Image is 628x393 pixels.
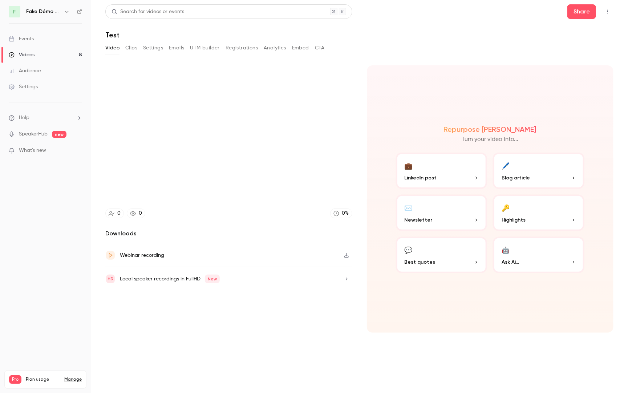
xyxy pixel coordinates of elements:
[205,275,220,283] span: New
[226,42,258,54] button: Registrations
[26,377,60,382] span: Plan usage
[125,42,137,54] button: Clips
[502,160,510,171] div: 🖊️
[105,208,124,218] a: 0
[120,275,220,283] div: Local speaker recordings in FullHD
[502,258,519,266] span: Ask Ai...
[73,147,82,154] iframe: Noticeable Trigger
[462,135,518,144] p: Turn your video into...
[405,244,413,255] div: 💬
[502,174,530,182] span: Blog article
[292,42,309,54] button: Embed
[444,125,536,134] h2: Repurpose [PERSON_NAME]
[13,8,16,16] span: F
[139,210,142,217] div: 0
[19,147,46,154] span: What's new
[9,375,21,384] span: Pro
[405,160,413,171] div: 💼
[26,8,61,15] h6: Fake Démo 2025
[105,42,119,54] button: Video
[493,153,584,189] button: 🖊️Blog article
[405,258,435,266] span: Best quotes
[127,208,145,218] a: 0
[19,130,48,138] a: SpeakerHub
[120,251,164,260] div: Webinar recording
[405,202,413,213] div: ✉️
[264,42,286,54] button: Analytics
[315,42,325,54] button: CTA
[330,208,352,218] a: 0%
[9,114,82,122] li: help-dropdown-opener
[143,42,163,54] button: Settings
[112,8,184,16] div: Search for videos or events
[342,210,349,217] div: 0 %
[567,4,596,19] button: Share
[396,237,487,273] button: 💬Best quotes
[405,216,433,224] span: Newsletter
[52,131,66,138] span: new
[396,153,487,189] button: 💼LinkedIn post
[493,237,584,273] button: 🤖Ask Ai...
[502,216,526,224] span: Highlights
[396,195,487,231] button: ✉️Newsletter
[502,202,510,213] div: 🔑
[502,244,510,255] div: 🤖
[19,114,29,122] span: Help
[9,83,38,90] div: Settings
[9,51,35,58] div: Videos
[9,67,41,74] div: Audience
[64,377,82,382] a: Manage
[105,229,352,238] h2: Downloads
[169,42,184,54] button: Emails
[602,6,613,17] button: Top Bar Actions
[190,42,220,54] button: UTM builder
[117,210,121,217] div: 0
[405,174,437,182] span: LinkedIn post
[493,195,584,231] button: 🔑Highlights
[9,35,34,42] div: Events
[105,31,613,39] h1: Test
